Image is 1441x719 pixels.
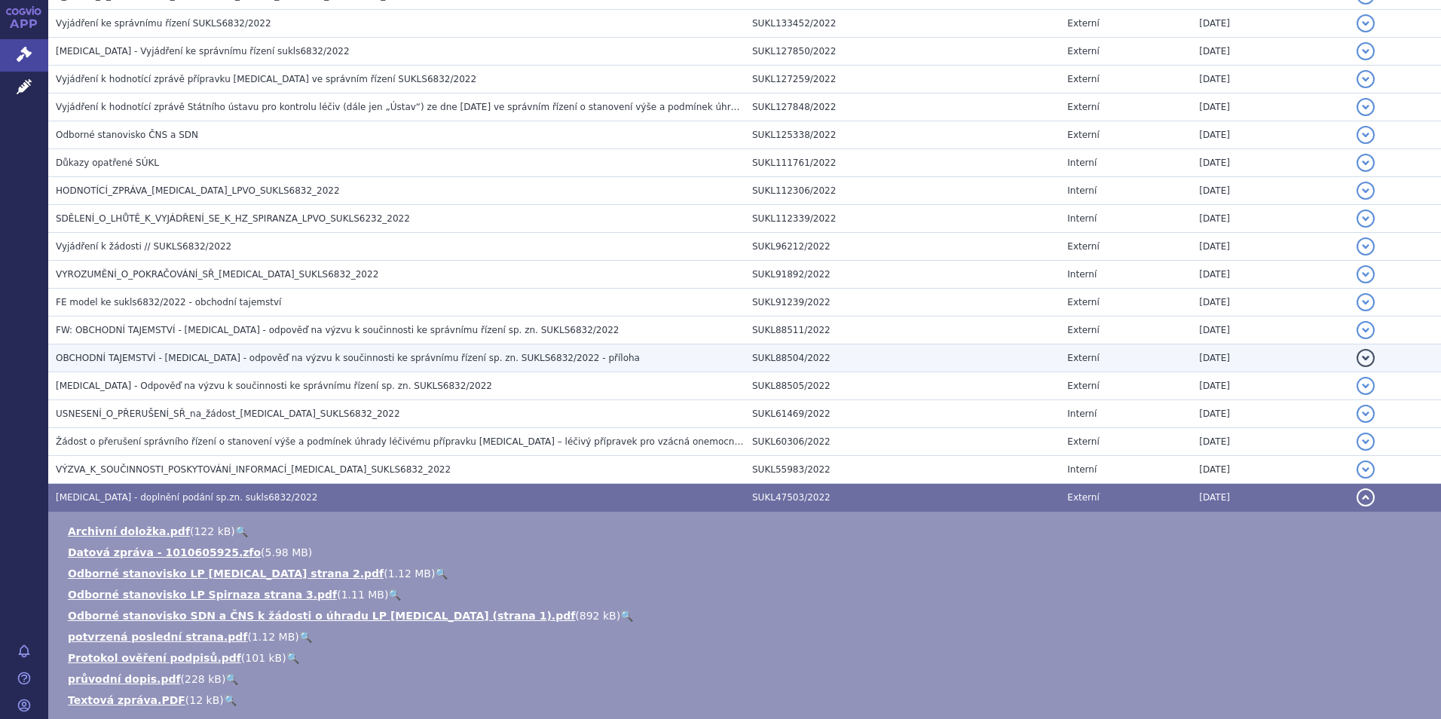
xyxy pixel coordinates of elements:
[68,650,1426,665] li: ( )
[56,381,492,391] span: SPINRAZA - Odpověď na výzvu k součinnosti ke správnímu řízení sp. zn. SUKLS6832/2022
[1357,70,1375,88] button: detail
[1192,261,1348,289] td: [DATE]
[1357,182,1375,200] button: detail
[68,693,1426,708] li: ( )
[1192,456,1348,484] td: [DATE]
[1192,38,1348,66] td: [DATE]
[1357,488,1375,506] button: detail
[56,185,340,196] span: HODNOTÍCÍ_ZPRÁVA_SPINRAZA_LPVO_SUKLS6832_2022
[1357,98,1375,116] button: detail
[1067,381,1099,391] span: Externí
[1192,317,1348,344] td: [DATE]
[1067,297,1099,307] span: Externí
[68,672,1426,687] li: ( )
[1192,121,1348,149] td: [DATE]
[1067,325,1099,335] span: Externí
[265,546,308,558] span: 5.98 MB
[56,18,271,29] span: Vyjádření ke správnímu řízení SUKLS6832/2022
[1067,18,1099,29] span: Externí
[56,492,317,503] span: SPINRAZA - doplnění podání sp.zn. sukls6832/2022
[194,525,231,537] span: 122 kB
[1067,213,1097,224] span: Interní
[1357,210,1375,228] button: detail
[56,353,640,363] span: OBCHODNÍ TAJEMSTVÍ - SPINRAZA - odpověď na výzvu k součinnosti ke správnímu řízení sp. zn. SUKLS6...
[1192,372,1348,400] td: [DATE]
[245,652,282,664] span: 101 kB
[1357,405,1375,423] button: detail
[68,568,384,580] a: Odborné stanovisko LP [MEDICAL_DATA] strana 2.pdf
[56,269,378,280] span: VYROZUMĚNÍ_O_POKRAČOVÁNÍ_SŘ_SPINRAZA_SUKLS6832_2022
[1192,400,1348,428] td: [DATE]
[56,74,476,84] span: Vyjádření k hodnotící zprávě přípravku SPINRAZA ve správním řízení SUKLS6832/2022
[56,436,1275,447] span: Žádost o přerušení správního řízení o stanovení výše a podmínek úhrady léčivému přípravku SPINRAZ...
[252,631,295,643] span: 1.12 MB
[745,66,1060,93] td: SUKL127259/2022
[1067,464,1097,475] span: Interní
[620,610,633,622] a: 🔍
[1357,293,1375,311] button: detail
[1357,42,1375,60] button: detail
[56,325,619,335] span: FW: OBCHODNÍ TAJEMSTVÍ - SPINRAZA - odpověď na výzvu k součinnosti ke správnímu řízení sp. zn. SU...
[1067,74,1099,84] span: Externí
[68,545,1426,560] li: ( )
[745,233,1060,261] td: SUKL96212/2022
[68,525,190,537] a: Archivní doložka.pdf
[1067,269,1097,280] span: Interní
[68,673,181,685] a: průvodní dopis.pdf
[56,158,159,168] span: Důkazy opatřené SÚKL
[745,317,1060,344] td: SUKL88511/2022
[1357,349,1375,367] button: detail
[388,568,431,580] span: 1.12 MB
[68,524,1426,539] li: ( )
[388,589,401,601] a: 🔍
[68,629,1426,644] li: ( )
[745,344,1060,372] td: SUKL88504/2022
[1192,428,1348,456] td: [DATE]
[745,205,1060,233] td: SUKL112339/2022
[745,177,1060,205] td: SUKL112306/2022
[68,587,1426,602] li: ( )
[435,568,448,580] a: 🔍
[68,652,241,664] a: Protokol ověření podpisů.pdf
[1067,492,1099,503] span: Externí
[56,241,231,252] span: Vyjádření k žádosti // SUKLS6832/2022
[745,93,1060,121] td: SUKL127848/2022
[189,694,219,706] span: 12 kB
[68,546,261,558] a: Datová zpráva - 1010605925.zfo
[1357,265,1375,283] button: detail
[224,694,237,706] a: 🔍
[299,631,312,643] a: 🔍
[1357,14,1375,32] button: detail
[68,694,185,706] a: Textová zpráva.PDF
[56,297,281,307] span: FE model ke sukls6832/2022 - obchodní tajemství
[68,610,575,622] a: Odborné stanovisko SDN a ČNS k žádosti o úhradu LP [MEDICAL_DATA] (strana 1).pdf
[56,408,400,419] span: USNESENÍ_O_PŘERUŠENÍ_SŘ_na_žádost_SPINRAZA_SUKLS6832_2022
[1192,484,1348,512] td: [DATE]
[745,38,1060,66] td: SUKL127850/2022
[580,610,616,622] span: 892 kB
[1067,102,1099,112] span: Externí
[1067,185,1097,196] span: Interní
[1192,177,1348,205] td: [DATE]
[56,464,451,475] span: VÝZVA_K_SOUČINNOSTI_POSKYTOVÁNÍ_INFORMACÍ_SPINRAZA_SUKLS6832_2022
[1357,154,1375,172] button: detail
[1067,408,1097,419] span: Interní
[68,631,247,643] a: potvrzená poslední strana.pdf
[1357,377,1375,395] button: detail
[1192,205,1348,233] td: [DATE]
[745,400,1060,428] td: SUKL61469/2022
[745,289,1060,317] td: SUKL91239/2022
[68,589,337,601] a: Odborné stanovisko LP Spirnaza strana 3.pdf
[1357,460,1375,479] button: detail
[745,261,1060,289] td: SUKL91892/2022
[56,213,410,224] span: SDĚLENÍ_O_LHŮTĚ_K_VYJÁDŘENÍ_SE_K_HZ_SPIRANZA_LPVO_SUKLS6232_2022
[286,652,299,664] a: 🔍
[1067,353,1099,363] span: Externí
[745,10,1060,38] td: SUKL133452/2022
[745,484,1060,512] td: SUKL47503/2022
[1357,321,1375,339] button: detail
[1192,93,1348,121] td: [DATE]
[1357,126,1375,144] button: detail
[1192,149,1348,177] td: [DATE]
[68,608,1426,623] li: ( )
